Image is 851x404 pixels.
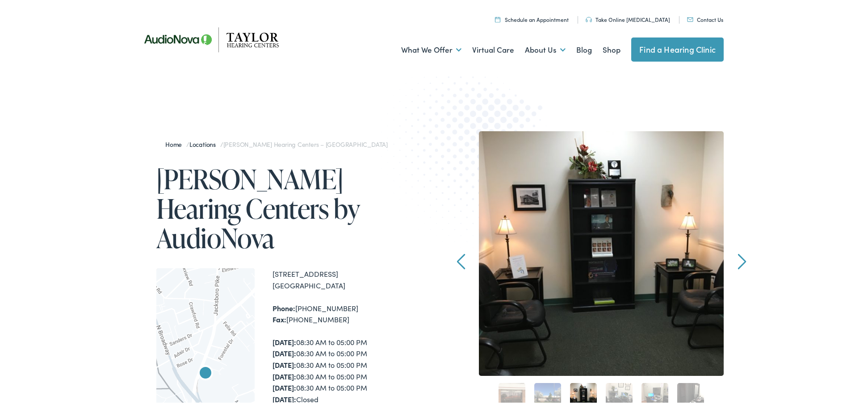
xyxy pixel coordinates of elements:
a: Shop [603,32,620,65]
a: What We Offer [401,32,461,65]
a: Home [165,138,186,147]
a: Contact Us [687,14,723,21]
strong: [DATE]: [272,392,296,402]
a: Schedule an Appointment [495,14,569,21]
a: Blog [576,32,592,65]
a: Take Online [MEDICAL_DATA] [586,14,670,21]
img: utility icon [687,16,693,20]
strong: Phone: [272,301,295,311]
a: About Us [525,32,566,65]
span: / / [165,138,388,147]
a: Locations [189,138,220,147]
img: utility icon [586,15,592,21]
a: Next [738,252,746,268]
strong: Fax: [272,312,286,322]
strong: [DATE]: [272,335,296,345]
a: Virtual Care [472,32,514,65]
strong: [DATE]: [272,370,296,379]
strong: [DATE]: [272,346,296,356]
a: Prev [457,252,465,268]
div: Taylor Hearing Centers by AudioNova [195,362,216,383]
div: [PHONE_NUMBER] [PHONE_NUMBER] [272,301,429,324]
a: Find a Hearing Clinic [631,36,724,60]
h1: [PERSON_NAME] Hearing Centers by AudioNova [156,162,429,251]
strong: [DATE]: [272,358,296,368]
strong: [DATE]: [272,381,296,391]
div: [STREET_ADDRESS] [GEOGRAPHIC_DATA] [272,267,429,289]
img: utility icon [495,15,500,21]
span: [PERSON_NAME] Hearing Centers – [GEOGRAPHIC_DATA] [223,138,388,147]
